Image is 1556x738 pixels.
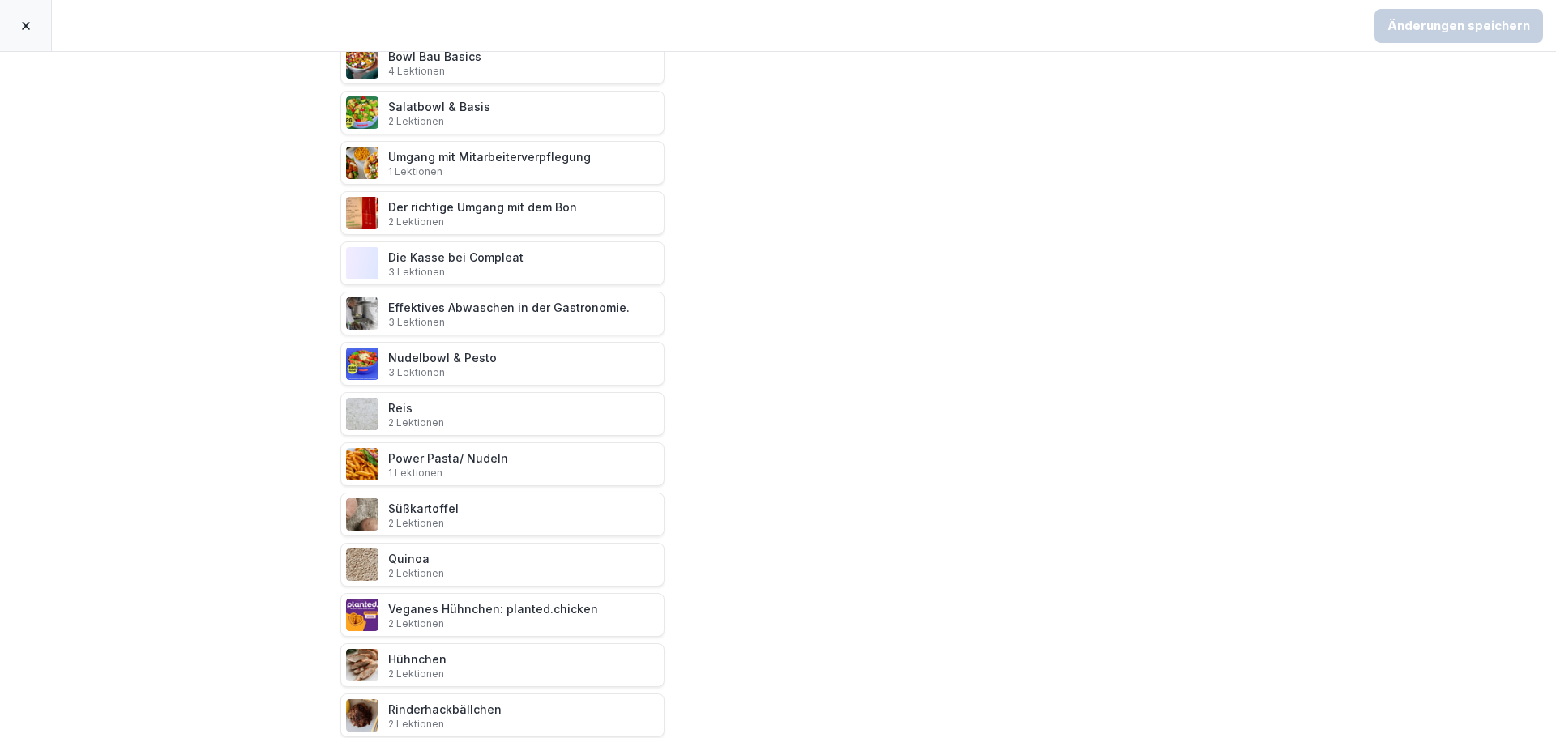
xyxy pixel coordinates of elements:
[388,98,490,128] div: Salatbowl & Basis
[340,191,665,235] div: Der richtige Umgang mit dem Bon2 Lektionen
[388,617,598,630] p: 2 Lektionen
[388,651,447,680] div: Hühnchen
[340,693,665,737] div: Rinderhackbällchen2 Lektionen
[340,41,665,84] div: Bowl Bau Basics4 Lektionen
[388,550,444,580] div: Quinoa
[388,517,459,530] p: 2 Lektionen
[388,48,481,78] div: Bowl Bau Basics
[340,392,665,436] div: Reis2 Lektionen
[388,215,577,228] p: 2 Lektionen
[1387,17,1530,35] div: Änderungen speichern
[388,148,591,178] div: Umgang mit Mitarbeiterverpflegung
[388,249,524,279] div: Die Kasse bei Compleat
[346,699,378,732] img: ao402hqyk8dhr5f4nlq2w0gs.png
[346,147,378,179] img: zkbfe9lknimvc5uq7omlwqjo.png
[346,448,378,480] img: ojv3heynu4dgk626xfri32c5.png
[388,467,508,480] p: 1 Lektionen
[340,543,665,587] div: Quinoa2 Lektionen
[346,649,378,681] img: r72wf6nntibqhmo0wgbtxaxo.png
[388,567,444,580] p: 2 Lektionen
[340,241,665,285] div: Die Kasse bei Compleat3 Lektionen
[340,593,665,637] div: Veganes Hühnchen: planted.chicken2 Lektionen
[388,701,502,731] div: Rinderhackbällchen
[340,292,665,335] div: Effektives Abwaschen in der Gastronomie.3 Lektionen
[388,349,497,379] div: Nudelbowl & Pesto
[346,348,378,380] img: b8m2m74m6lzhhrps3jyljeyo.png
[388,115,490,128] p: 2 Lektionen
[388,299,630,329] div: Effektives Abwaschen in der Gastronomie.
[340,141,665,185] div: Umgang mit Mitarbeiterverpflegung1 Lektionen
[388,718,502,731] p: 2 Lektionen
[346,548,378,581] img: lhxvicu37hcyuvzuxyhjh9k3.png
[388,266,524,279] p: 3 Lektionen
[1374,9,1543,43] button: Änderungen speichern
[346,46,378,79] img: w7rvutcsrnxgkwtja61o8t4d.png
[340,91,665,134] div: Salatbowl & Basis2 Lektionen
[346,247,378,279] img: lex61wutjp9eu7p83jqhsxd1.png
[346,297,378,330] img: yil07yidm587r6oj5gwtndu1.png
[346,398,378,430] img: zb3akhgy9tog1nkxkd6tp6xc.png
[340,643,665,687] div: Hühnchen2 Lektionen
[388,399,444,429] div: Reis
[346,498,378,531] img: jy1k08o16o0zrs1fxtuihstn.png
[346,599,378,631] img: qglrasykq4gnvujgf9c97ju9.png
[388,668,447,680] p: 2 Lektionen
[388,600,598,630] div: Veganes Hühnchen: planted.chicken
[388,165,591,178] p: 1 Lektionen
[388,198,577,228] div: Der richtige Umgang mit dem Bon
[388,65,481,78] p: 4 Lektionen
[346,96,378,129] img: svb96trxt6sc63b8ay30mum9.png
[340,342,665,386] div: Nudelbowl & Pesto3 Lektionen
[388,416,444,429] p: 2 Lektionen
[346,197,378,229] img: ilmxo25lzxkadzr1zmia0lzb.png
[340,493,665,536] div: Süßkartoffel2 Lektionen
[388,500,459,530] div: Süßkartoffel
[340,442,665,486] div: Power Pasta/ Nudeln1 Lektionen
[388,366,497,379] p: 3 Lektionen
[388,316,630,329] p: 3 Lektionen
[388,450,508,480] div: Power Pasta/ Nudeln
